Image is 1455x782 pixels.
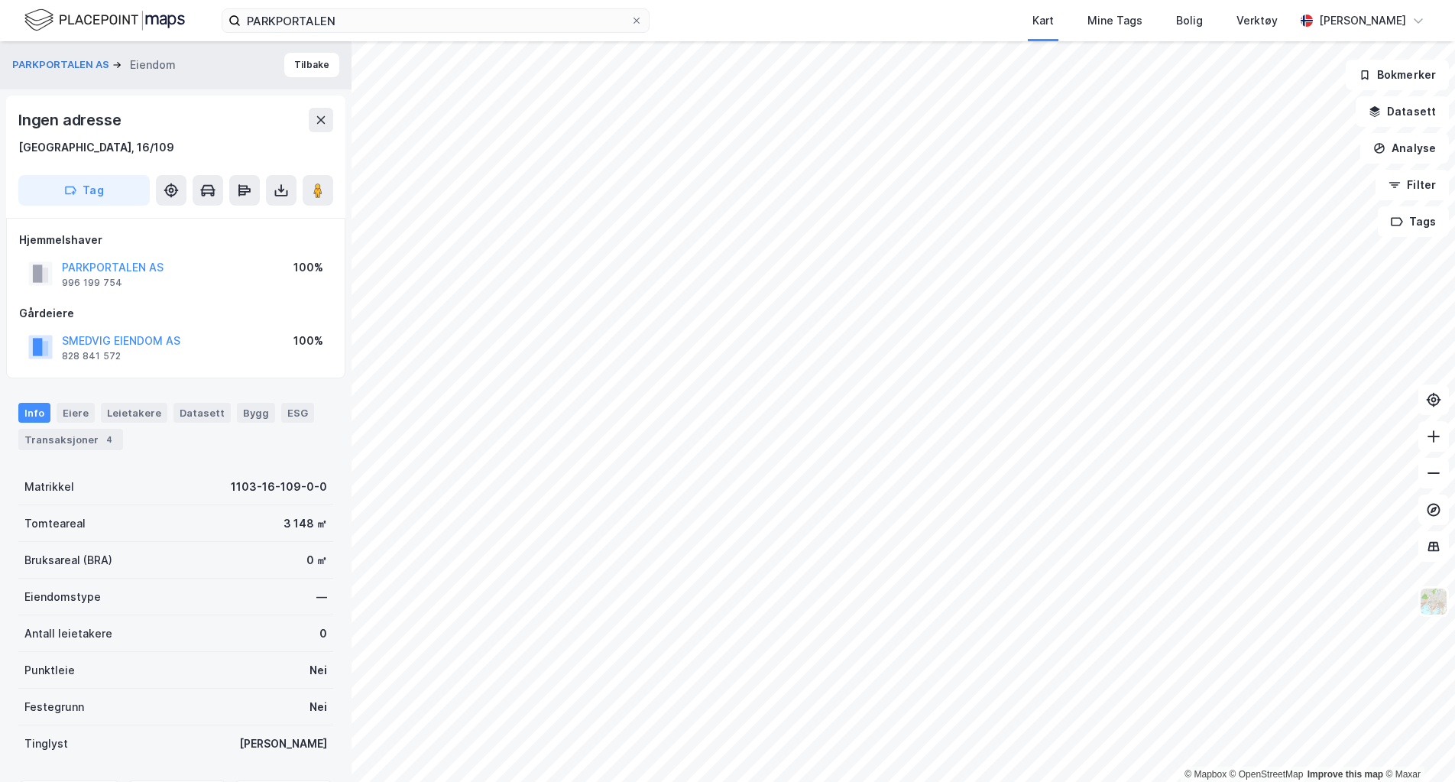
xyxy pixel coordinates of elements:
[309,661,327,680] div: Nei
[1356,96,1449,127] button: Datasett
[1378,206,1449,237] button: Tags
[18,429,123,450] div: Transaksjoner
[1087,11,1142,30] div: Mine Tags
[319,625,327,643] div: 0
[1379,709,1455,782] div: Kontrollprogram for chat
[1184,769,1227,780] a: Mapbox
[306,551,327,569] div: 0 ㎡
[1230,769,1304,780] a: OpenStreetMap
[1360,133,1449,164] button: Analyse
[24,698,84,716] div: Festegrunn
[293,332,323,350] div: 100%
[1308,769,1383,780] a: Improve this map
[1379,709,1455,782] iframe: Chat Widget
[1376,170,1449,200] button: Filter
[309,698,327,716] div: Nei
[19,231,332,249] div: Hjemmelshaver
[1236,11,1278,30] div: Verktøy
[24,478,74,496] div: Matrikkel
[281,403,314,423] div: ESG
[24,735,68,753] div: Tinglyst
[239,735,327,753] div: [PERSON_NAME]
[18,403,50,423] div: Info
[284,514,327,533] div: 3 148 ㎡
[18,138,174,157] div: [GEOGRAPHIC_DATA], 16/109
[130,56,176,74] div: Eiendom
[173,403,231,423] div: Datasett
[293,258,323,277] div: 100%
[24,551,112,569] div: Bruksareal (BRA)
[1419,587,1448,616] img: Z
[24,625,112,643] div: Antall leietakere
[241,9,630,32] input: Søk på adresse, matrikkel, gårdeiere, leietakere eller personer
[19,304,332,323] div: Gårdeiere
[24,514,86,533] div: Tomteareal
[316,588,327,606] div: —
[1346,60,1449,90] button: Bokmerker
[18,108,124,132] div: Ingen adresse
[1319,11,1406,30] div: [PERSON_NAME]
[1176,11,1203,30] div: Bolig
[24,7,185,34] img: logo.f888ab2527a4732fd821a326f86c7f29.svg
[237,403,275,423] div: Bygg
[101,403,167,423] div: Leietakere
[18,175,150,206] button: Tag
[24,661,75,680] div: Punktleie
[24,588,101,606] div: Eiendomstype
[12,57,112,73] button: PARKPORTALEN AS
[231,478,327,496] div: 1103-16-109-0-0
[62,277,122,289] div: 996 199 754
[1032,11,1054,30] div: Kart
[102,432,117,447] div: 4
[62,350,121,362] div: 828 841 572
[57,403,95,423] div: Eiere
[284,53,339,77] button: Tilbake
